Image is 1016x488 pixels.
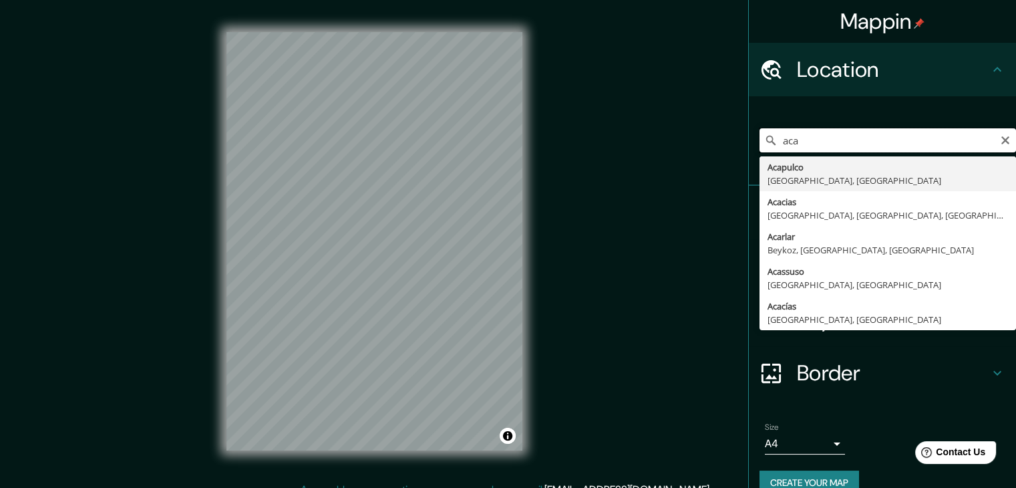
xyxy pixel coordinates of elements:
h4: Location [797,56,989,83]
h4: Border [797,360,989,386]
div: [GEOGRAPHIC_DATA], [GEOGRAPHIC_DATA] [768,174,1008,187]
input: Pick your city or area [759,128,1016,152]
canvas: Map [226,32,522,451]
div: Border [749,346,1016,400]
div: Acacías [768,299,1008,313]
label: Size [765,422,779,433]
div: Acapulco [768,160,1008,174]
div: A4 [765,433,845,455]
div: Acassuso [768,265,1008,278]
button: Toggle attribution [500,428,516,444]
div: Pins [749,186,1016,239]
button: Clear [1000,133,1011,146]
div: Acarlar [768,230,1008,243]
h4: Mappin [840,8,925,35]
h4: Layout [797,306,989,333]
div: Layout [749,293,1016,346]
div: Location [749,43,1016,96]
iframe: Help widget launcher [897,436,1001,473]
div: [GEOGRAPHIC_DATA], [GEOGRAPHIC_DATA], [GEOGRAPHIC_DATA] [768,209,1008,222]
div: Beykoz, [GEOGRAPHIC_DATA], [GEOGRAPHIC_DATA] [768,243,1008,257]
img: pin-icon.png [914,18,924,29]
div: Style [749,239,1016,293]
div: [GEOGRAPHIC_DATA], [GEOGRAPHIC_DATA] [768,278,1008,291]
div: [GEOGRAPHIC_DATA], [GEOGRAPHIC_DATA] [768,313,1008,326]
div: Acacias [768,195,1008,209]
